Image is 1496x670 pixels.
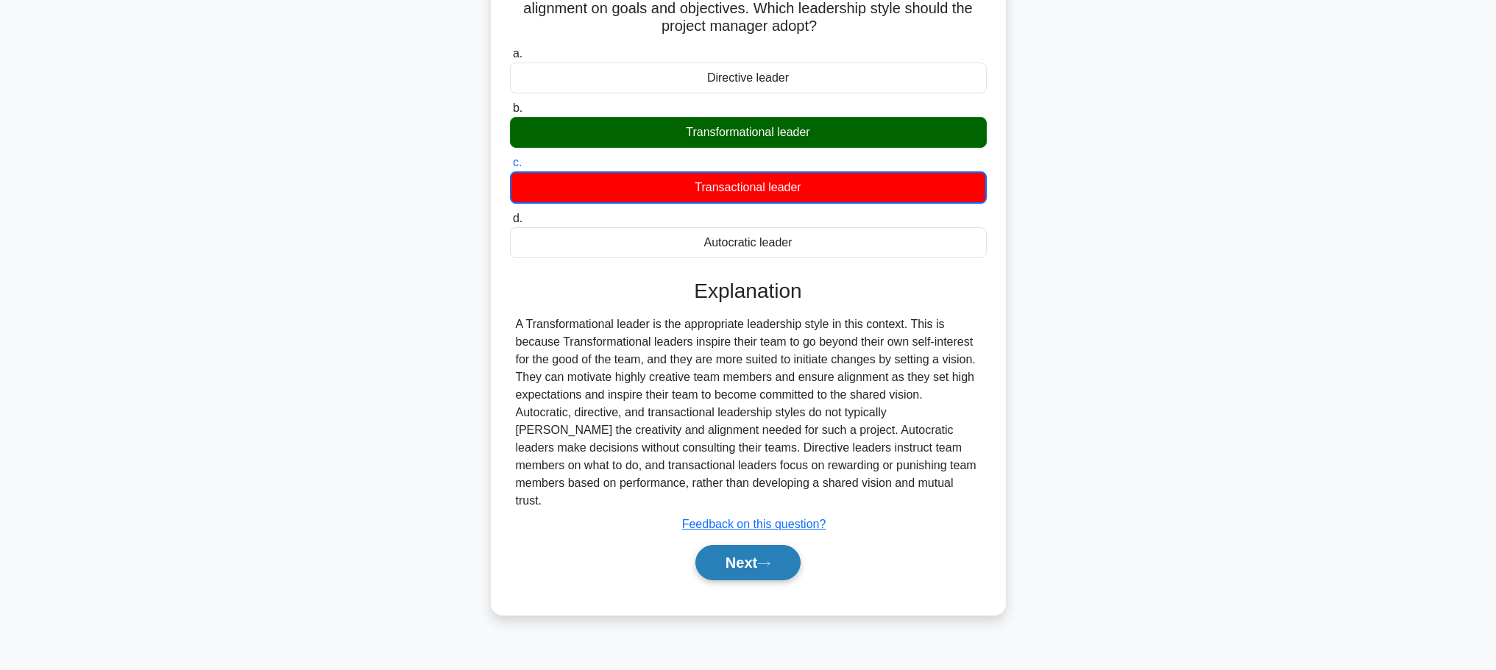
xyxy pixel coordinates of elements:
div: A Transformational leader is the appropriate leadership style in this context. This is because Tr... [516,316,981,510]
h3: Explanation [519,279,978,304]
button: Next [695,545,801,580]
div: Transformational leader [510,117,987,148]
div: Directive leader [510,63,987,93]
div: Transactional leader [510,171,987,204]
span: b. [513,101,522,114]
div: Autocratic leader [510,227,987,258]
a: Feedback on this question? [682,518,826,530]
span: c. [513,156,522,168]
span: a. [513,47,522,60]
span: d. [513,212,522,224]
